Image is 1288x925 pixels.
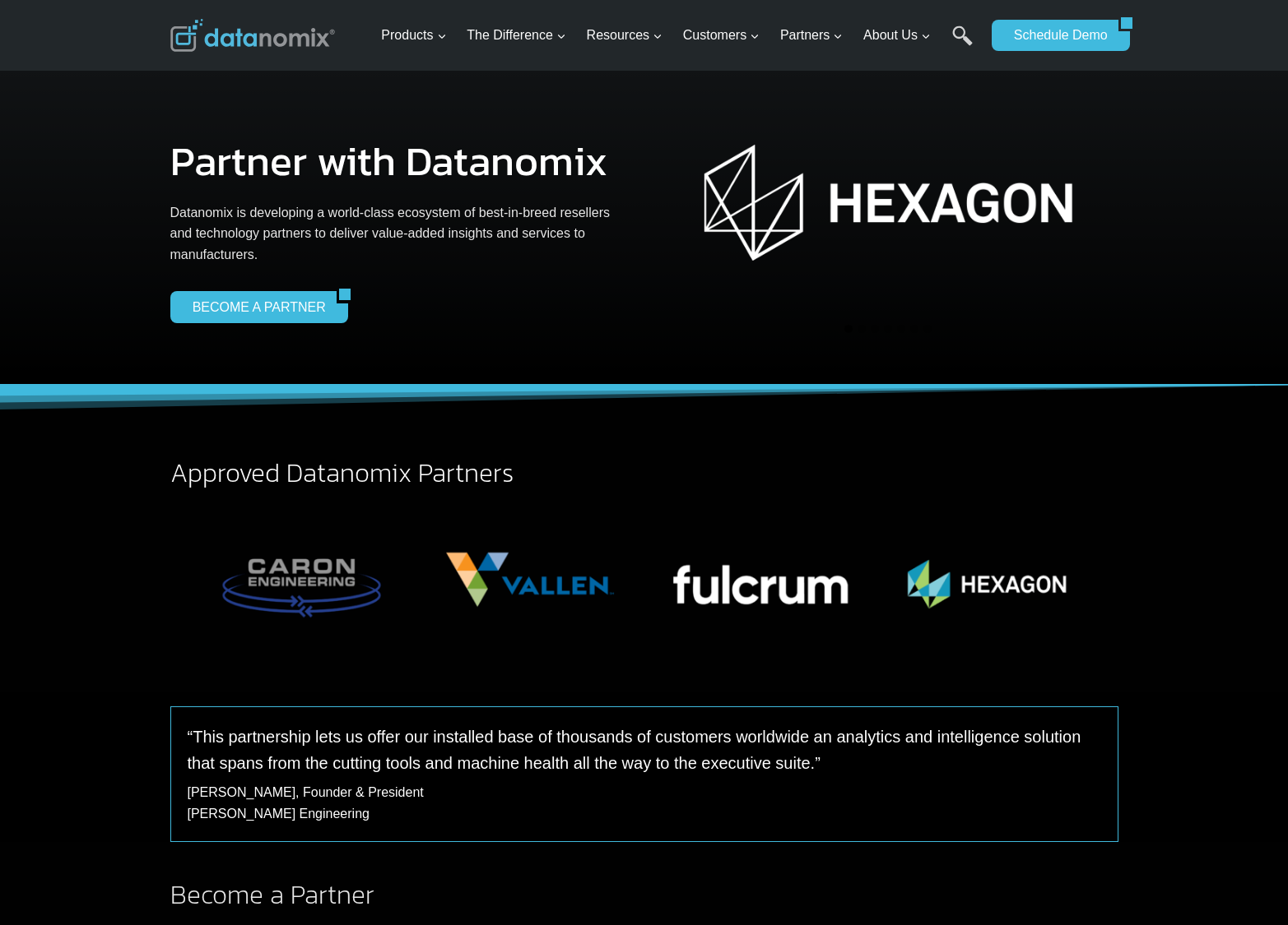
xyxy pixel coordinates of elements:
a: BECOME A PARTNER [170,291,337,322]
span: Customers [683,25,760,46]
span: Products [381,25,446,46]
img: Hexagon + Datanomix [703,140,1073,266]
div: 3 of 12 [644,503,873,655]
img: Datanomix + Vallen [416,503,644,655]
button: Go to slide 3 [871,325,879,333]
ul: Select a slide to show [658,322,1118,335]
div: 4 of 12 [872,503,1101,655]
button: Go to slide 4 [884,325,892,333]
img: Datanomix [170,19,335,52]
span: [PERSON_NAME], Founder & President [188,785,424,799]
img: Datanomix + Fulcrum [644,503,873,655]
h2: Become a Partner [170,881,1118,908]
button: Go to slide 1 [844,325,853,333]
span: About Us [863,25,931,46]
span: [PERSON_NAME] Engineering [188,807,370,821]
nav: Primary Navigation [374,9,983,62]
p: “This partnership lets us offer our installed base of thousands of customers worldwide an analyti... [188,724,1101,776]
div: Photo Gallery Carousel [188,503,1101,655]
span: The Difference [467,25,566,46]
img: Datanomix + Hexagon Manufacturing Intelligence [872,503,1101,655]
img: Datanomix + Caron Engineering [188,503,416,655]
h1: Partner with Datanomix [170,141,631,182]
div: 1 of 7 [658,123,1118,315]
a: Search [952,25,973,62]
button: Go to slide 6 [910,325,918,333]
button: Go to slide 5 [897,325,905,333]
button: Go to slide 2 [858,325,866,333]
p: Datanomix is developing a world-class ecosystem of best-in-breed resellers and technology partner... [170,202,631,266]
span: Resources [587,25,663,46]
button: Go to slide 7 [923,325,932,333]
div: 2 of 12 [416,503,644,655]
div: 1 of 12 [188,503,416,655]
a: Schedule Demo [992,20,1118,51]
h2: Approved Datanomix Partners [170,460,1118,486]
span: Partners [780,25,843,46]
